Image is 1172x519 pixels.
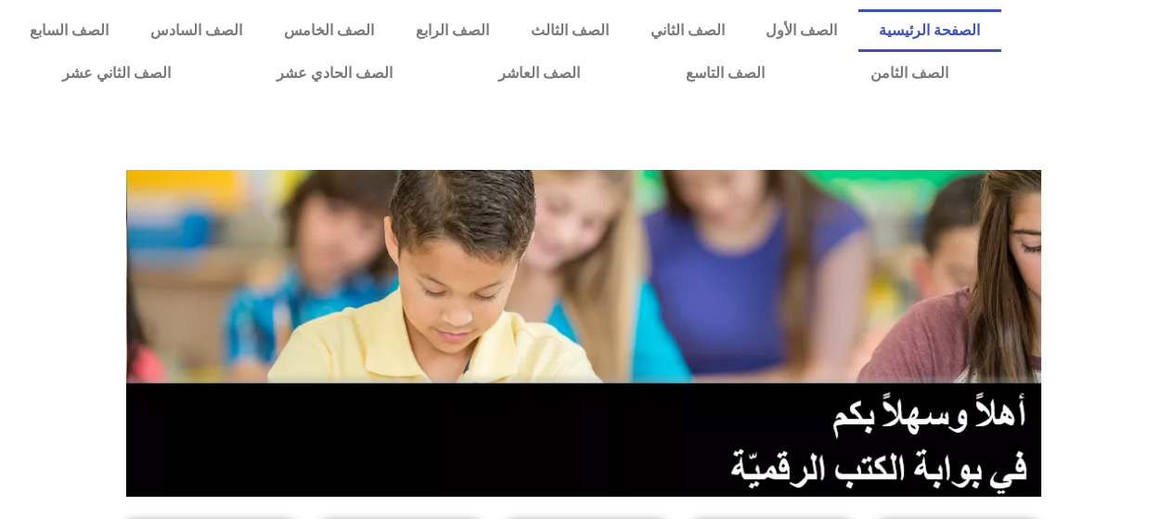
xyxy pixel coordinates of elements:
a: الصف الثالث [509,9,629,52]
a: الصف العاشر [445,52,633,95]
a: الصف الثاني [629,9,745,52]
a: الصف الثامن [818,52,1001,95]
a: الصف الخامس [264,9,395,52]
a: الصف التاسع [633,52,818,95]
a: الصف الحادي عشر [224,52,445,95]
a: الصف الرابع [395,9,510,52]
a: الصفحة الرئيسية [858,9,1001,52]
a: الصف الثاني عشر [9,52,224,95]
a: الصف السادس [130,9,264,52]
a: الصف السابع [9,9,130,52]
a: الصف الأول [745,9,858,52]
